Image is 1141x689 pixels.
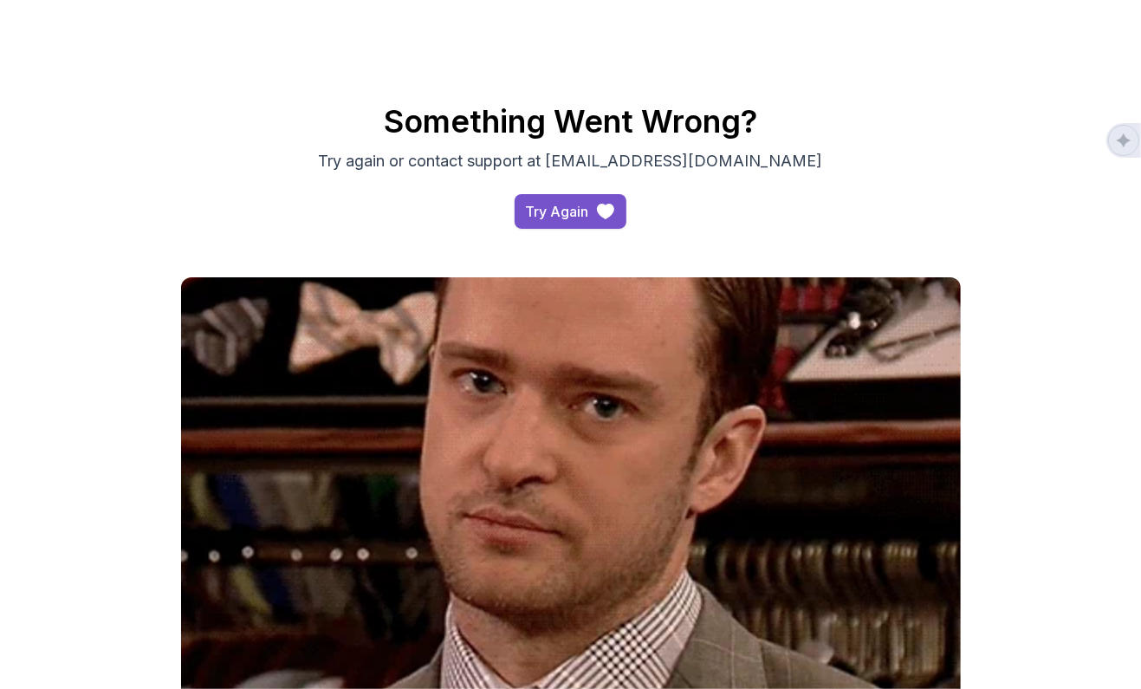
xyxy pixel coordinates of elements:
[515,194,626,229] button: Try Again
[525,201,588,222] div: Try Again
[9,104,1132,139] h2: Something Went Wrong?
[280,149,862,173] p: Try again or contact support at [EMAIL_ADDRESS][DOMAIN_NAME]
[515,194,626,229] a: access-dashboard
